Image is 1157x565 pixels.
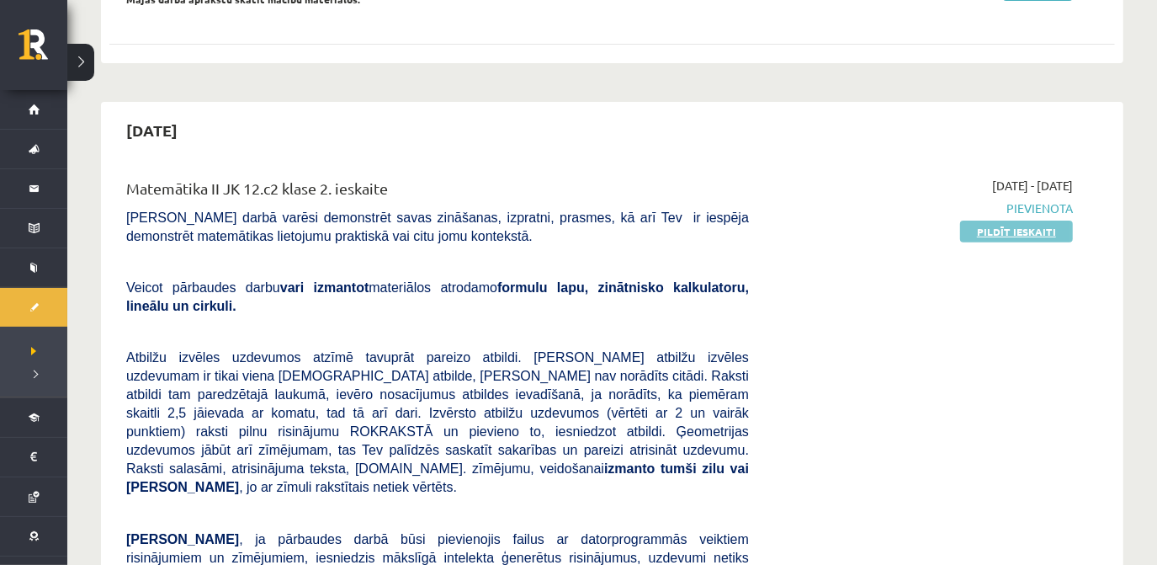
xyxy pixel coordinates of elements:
a: Rīgas 1. Tālmācības vidusskola [19,29,67,72]
span: Veicot pārbaudes darbu materiālos atrodamo [126,280,749,313]
div: Matemātika II JK 12.c2 klase 2. ieskaite [126,177,749,208]
span: [PERSON_NAME] [126,532,239,546]
span: [DATE] - [DATE] [992,177,1073,195]
span: Atbilžu izvēles uzdevumos atzīmē tavuprāt pareizo atbildi. [PERSON_NAME] atbilžu izvēles uzdevuma... [126,350,749,494]
b: formulu lapu, zinātnisko kalkulatoru, lineālu un cirkuli. [126,280,749,313]
span: [PERSON_NAME] darbā varēsi demonstrēt savas zināšanas, izpratni, prasmes, kā arī Tev ir iespēja d... [126,211,749,243]
a: Pildīt ieskaiti [960,221,1073,243]
h2: [DATE] [109,110,194,150]
b: vari izmantot [280,280,369,295]
b: izmanto [604,461,655,476]
span: Pievienota [774,200,1073,217]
